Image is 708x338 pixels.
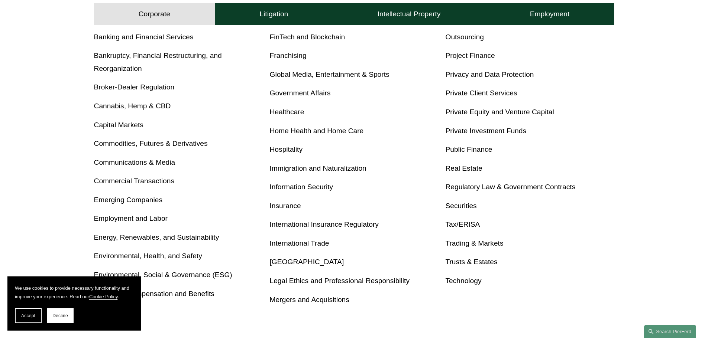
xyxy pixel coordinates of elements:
[270,220,379,228] a: International Insurance Regulatory
[94,177,174,185] a: Commercial Transactions
[94,233,219,241] a: Energy, Renewables, and Sustainability
[139,10,170,19] h4: Corporate
[445,202,476,210] a: Securities
[445,183,575,191] a: Regulatory Law & Government Contracts
[270,145,303,153] a: Hospitality
[21,313,35,318] span: Accept
[644,325,696,338] a: Search this site
[94,214,168,222] a: Employment and Labor
[94,121,143,129] a: Capital Markets
[270,89,331,97] a: Government Affairs
[445,145,492,153] a: Public Finance
[15,284,134,301] p: We use cookies to provide necessary functionality and improve your experience. Read our .
[89,294,118,299] a: Cookie Policy
[270,239,329,247] a: International Trade
[270,258,344,266] a: [GEOGRAPHIC_DATA]
[15,308,42,323] button: Accept
[270,108,304,116] a: Healthcare
[94,83,175,91] a: Broker-Dealer Regulation
[94,271,232,279] a: Environmental, Social & Governance (ESG)
[530,10,570,19] h4: Employment
[445,258,497,266] a: Trusts & Estates
[94,140,208,147] a: Commodities, Futures & Derivatives
[270,33,345,41] a: FinTech and Blockchain
[94,52,222,72] a: Bankruptcy, Financial Restructuring, and Reorganization
[270,183,333,191] a: Information Security
[270,127,364,135] a: Home Health and Home Care
[259,10,288,19] h4: Litigation
[94,102,171,110] a: Cannabis, Hemp & CBD
[94,290,214,298] a: Executive Compensation and Benefits
[270,296,349,303] a: Mergers and Acquisitions
[445,108,554,116] a: Private Equity and Venture Capital
[94,196,163,204] a: Emerging Companies
[445,239,503,247] a: Trading & Markets
[94,158,175,166] a: Communications & Media
[47,308,74,323] button: Decline
[378,10,441,19] h4: Intellectual Property
[7,276,141,331] section: Cookie banner
[94,33,194,41] a: Banking and Financial Services
[270,70,389,78] a: Global Media, Entertainment & Sports
[445,220,480,228] a: Tax/ERISA
[445,70,534,78] a: Privacy and Data Protection
[445,89,517,97] a: Private Client Services
[445,52,495,59] a: Project Finance
[270,164,366,172] a: Immigration and Naturalization
[94,252,202,260] a: Environmental, Health, and Safety
[445,277,481,285] a: Technology
[52,313,68,318] span: Decline
[445,127,526,135] a: Private Investment Funds
[445,164,482,172] a: Real Estate
[270,202,301,210] a: Insurance
[445,33,484,41] a: Outsourcing
[270,52,307,59] a: Franchising
[270,277,410,285] a: Legal Ethics and Professional Responsibility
